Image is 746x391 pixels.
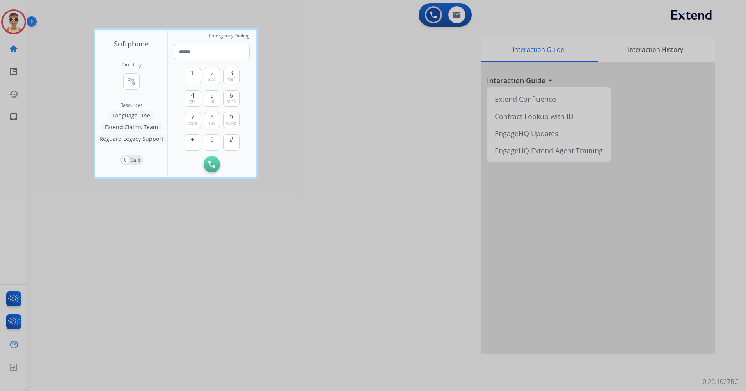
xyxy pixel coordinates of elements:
button: 8tuv [204,112,220,128]
h2: Directory [121,62,142,68]
span: 9 [229,112,233,122]
span: pqrs [188,120,197,126]
span: mno [226,98,236,105]
button: Extend Claims Team [101,123,162,132]
button: Language Line [108,111,154,120]
span: Softphone [114,38,149,49]
span: 5 [210,91,214,100]
span: jkl [210,98,214,105]
span: Emergency Dialing [209,33,250,39]
button: 4ghi [185,90,201,107]
button: 6mno [223,90,240,107]
p: Calls [130,156,141,164]
span: 7 [191,112,194,122]
button: 9wxyz [223,112,240,128]
p: 0 [122,156,129,164]
button: 0Calls [120,155,143,165]
span: # [229,135,233,144]
button: 0 [204,134,220,151]
span: 8 [210,112,214,122]
button: 2abc [204,68,220,84]
span: 4 [191,91,194,100]
mat-icon: connect_without_contact [127,77,136,86]
span: + [191,135,194,144]
span: 1 [191,68,194,78]
span: 0 [210,135,214,144]
span: Resources [120,102,143,108]
button: Reguard Legacy Support [96,134,167,144]
span: tuv [209,120,215,126]
button: 7pqrs [185,112,201,128]
p: 0.20.1027RC [703,377,738,386]
span: 2 [210,68,214,78]
span: def [228,76,235,82]
span: abc [208,76,216,82]
span: ghi [189,98,196,105]
span: 6 [229,91,233,100]
button: # [223,134,240,151]
img: call-button [208,161,215,168]
button: + [185,134,201,151]
span: wxyz [226,120,236,126]
span: 3 [229,68,233,78]
button: 1 [185,68,201,84]
button: 5jkl [204,90,220,107]
button: 3def [223,68,240,84]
